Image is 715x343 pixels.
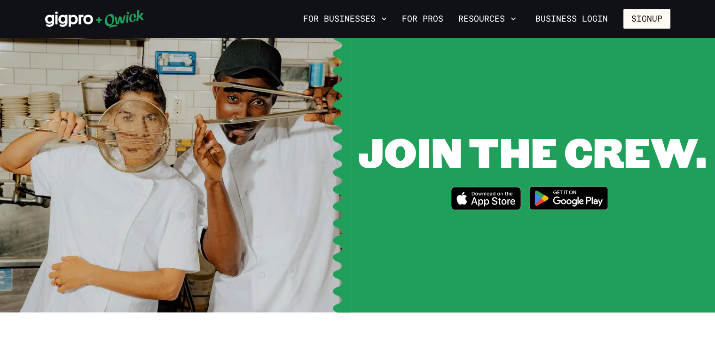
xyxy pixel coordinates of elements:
[358,125,707,179] span: JOIN THE CREW.
[455,11,520,27] button: Resources
[451,187,521,213] a: Download on the App Store
[527,9,616,29] a: Business Login
[299,11,391,27] button: For Businesses
[523,180,614,216] img: Get it on Google Play
[398,11,447,27] a: For Pros
[623,9,670,29] button: Signup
